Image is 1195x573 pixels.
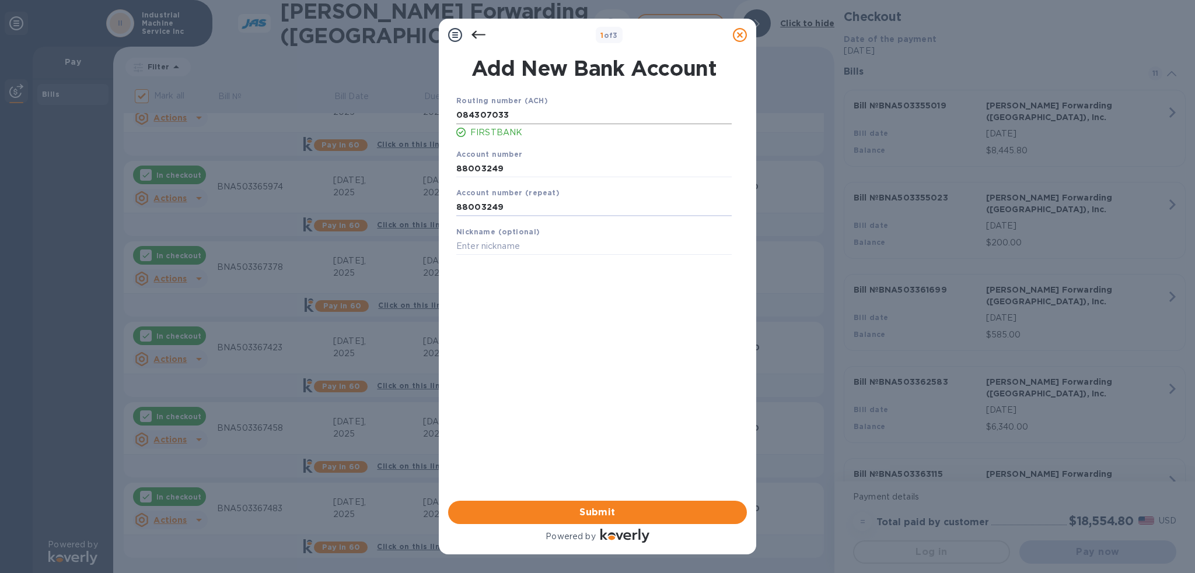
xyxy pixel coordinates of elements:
span: 1 [600,31,603,40]
b: Routing number (ACH) [456,96,548,105]
button: Submit [448,501,747,524]
h1: Add New Bank Account [449,56,739,80]
b: Nickname (optional) [456,227,540,236]
img: Logo [600,529,649,543]
p: FIRSTBANK [470,126,732,139]
input: Enter account number [456,160,732,177]
span: Submit [457,505,738,519]
input: Enter account number [456,199,732,216]
b: of 3 [600,31,618,40]
input: Enter routing number [456,107,732,124]
b: Account number [456,150,523,159]
p: Powered by [546,530,595,543]
b: Account number (repeat) [456,188,560,197]
input: Enter nickname [456,238,732,255]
